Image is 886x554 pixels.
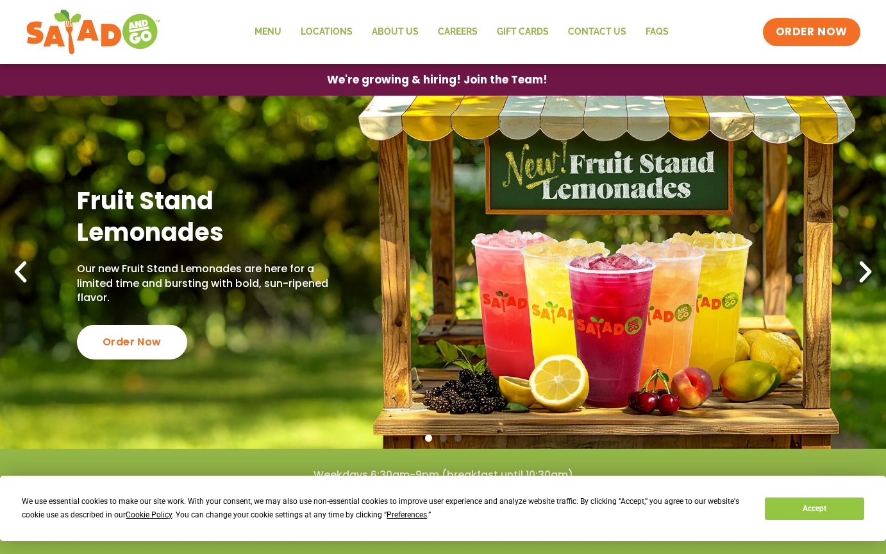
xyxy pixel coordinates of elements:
[245,17,678,47] nav: Menu
[26,6,161,58] img: new-SAG-logo-768×292
[558,17,636,47] a: Contact Us
[6,258,35,286] div: Previous slide
[22,495,749,522] div: We use essential cookies to make our site work. With your consent, we may also use non-essential ...
[487,17,558,47] a: GIFT CARDS
[26,468,860,482] h4: Weekdays 6:30am-9pm (breakfast until 10:30am)
[126,510,172,519] span: Cookie Policy
[291,17,362,47] a: Locations
[851,258,880,286] div: Next slide
[428,17,487,47] a: Careers
[763,18,860,46] a: ORDER NOW
[327,74,547,85] span: We're growing & hiring! Join the Team!
[387,510,427,519] span: Preferences
[455,435,462,442] span: Go to slide 3
[77,262,344,305] p: Our new Fruit Stand Lemonades are here for a limited time and bursting with bold, sun-ripened fla...
[77,185,344,248] h2: Fruit Stand Lemonades
[425,435,432,442] span: Go to slide 1
[77,325,187,359] div: Order Now
[245,17,291,47] a: Menu
[362,17,428,47] a: About Us
[776,24,848,40] span: ORDER NOW
[440,435,447,442] span: Go to slide 2
[765,498,864,520] button: Accept
[308,65,567,95] a: We're growing & hiring! Join the Team!
[636,17,678,47] a: FAQs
